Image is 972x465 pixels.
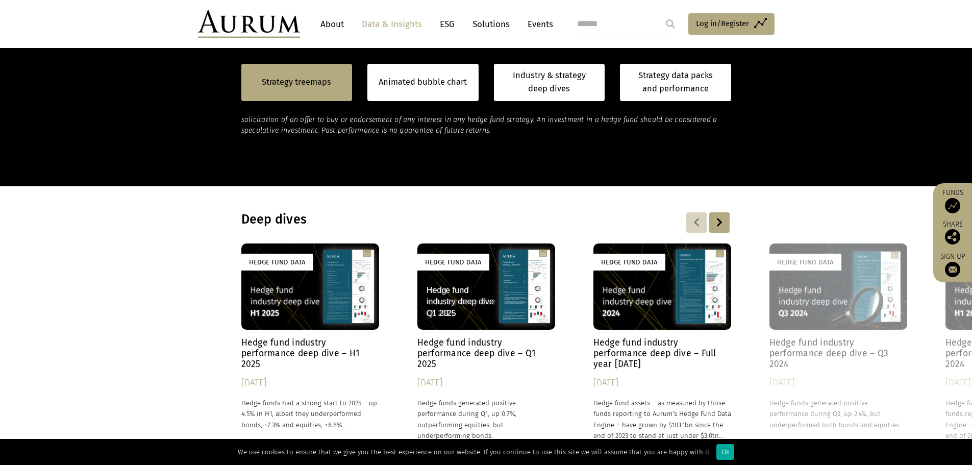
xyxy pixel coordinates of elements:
h4: Hedge fund industry performance deep dive – Q3 2024 [769,337,907,370]
h4: Hedge fund industry performance deep dive – Q1 2025 [417,337,555,370]
a: Animated bubble chart [379,76,467,89]
a: Sign up [938,252,967,277]
a: Solutions [467,15,515,34]
a: Events [522,15,553,34]
div: Ok [716,444,734,460]
p: Hedge fund assets – as measured by those funds reporting to Aurum’s Hedge Fund Data Engine – have... [593,398,731,441]
div: Hedge Fund Data [769,254,841,271]
div: [DATE] [593,376,731,390]
img: Access Funds [945,198,960,213]
a: Funds [938,188,967,213]
p: Hedge funds generated positive performance during Q3, up 2.4%, but underperformed both bonds and ... [769,398,907,430]
h4: Hedge fund industry performance deep dive – H1 2025 [241,337,379,370]
a: Log in/Register [688,13,775,35]
a: Hedge Fund Data Hedge fund industry performance deep dive – Full year [DATE] [DATE] Hedge fund as... [593,243,731,441]
div: Hedge Fund Data [417,254,489,271]
a: Strategy data packs and performance [620,64,731,101]
em: for further details. This webpage and its contents do not constitute an offer to sell or a solici... [241,105,717,135]
span: Log in/Register [696,17,749,30]
div: Share [938,221,967,244]
img: Sign up to our newsletter [945,262,960,277]
a: Hedge Fund Data Hedge fund industry performance deep dive – Q1 2025 [DATE] Hedge funds generated ... [417,243,555,441]
a: About [315,15,349,34]
a: ESG [435,15,460,34]
h4: Hedge fund industry performance deep dive – Full year [DATE] [593,337,731,370]
h3: Deep dives [241,212,600,227]
a: Data & Insights [357,15,427,34]
div: [DATE] [417,376,555,390]
div: Hedge Fund Data [593,254,665,271]
a: Hedge Fund Data Hedge fund industry performance deep dive – H1 2025 [DATE] Hedge funds had a stro... [241,243,379,441]
img: Aurum [198,10,300,38]
img: Share this post [945,229,960,244]
div: [DATE] [769,376,907,390]
div: Hedge Fund Data [241,254,313,271]
a: Strategy treemaps [262,76,331,89]
input: Submit [660,14,681,34]
p: Hedge funds had a strong start to 2025 – up 4.5% in H1, albeit they underperformed bonds, +7.3% a... [241,398,379,430]
div: [DATE] [241,376,379,390]
p: Hedge funds generated positive performance during Q1, up 0.7%, outperforming equities, but underp... [417,398,555,441]
a: Industry & strategy deep dives [494,64,605,101]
